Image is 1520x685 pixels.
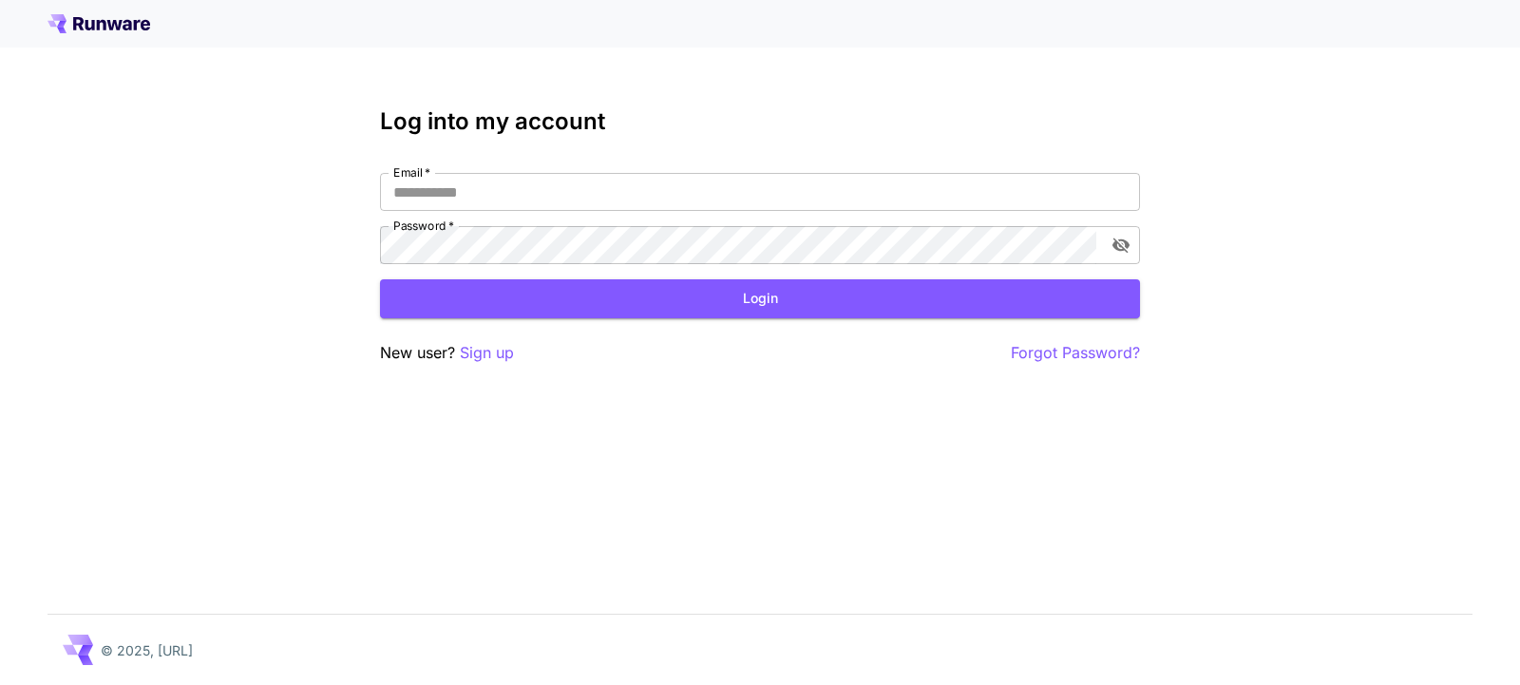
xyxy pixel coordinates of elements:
[101,640,193,660] p: © 2025, [URL]
[380,279,1140,318] button: Login
[1104,228,1138,262] button: toggle password visibility
[380,108,1140,135] h3: Log into my account
[380,341,514,365] p: New user?
[393,164,430,181] label: Email
[460,341,514,365] button: Sign up
[393,218,454,234] label: Password
[1011,341,1140,365] button: Forgot Password?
